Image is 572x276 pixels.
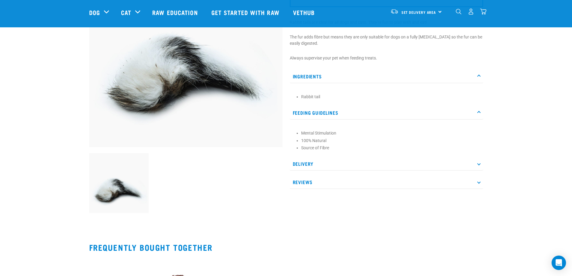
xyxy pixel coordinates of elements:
li: 100% Natural [301,138,480,144]
p: Always supervise your pet when feeding treats. [290,55,483,61]
li: Rabbit tail [301,94,480,100]
a: Get started with Raw [205,0,287,24]
span: Set Delivery Area [401,11,436,13]
a: Dog [89,8,100,17]
img: home-icon-1@2x.png [456,9,462,14]
a: Raw Education [146,0,205,24]
li: Source of Fibre [301,145,480,151]
h2: Frequently bought together [89,243,483,252]
div: Open Intercom Messenger [552,256,566,270]
p: Feeding Guidelines [290,106,483,120]
p: Delivery [290,157,483,171]
p: Ingredients [290,70,483,83]
img: Rabbit Tail Treat For Dogs [89,153,149,213]
img: user.png [468,8,474,15]
img: home-icon@2x.png [480,8,486,15]
a: Vethub [287,0,322,24]
a: Cat [121,8,131,17]
p: Reviews [290,175,483,189]
li: Mental Stimulation [301,130,480,136]
p: The fur adds fibre but means they are only suitable for dogs on a fully [MEDICAL_DATA] so the fur... [290,34,483,47]
img: van-moving.png [390,9,398,14]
